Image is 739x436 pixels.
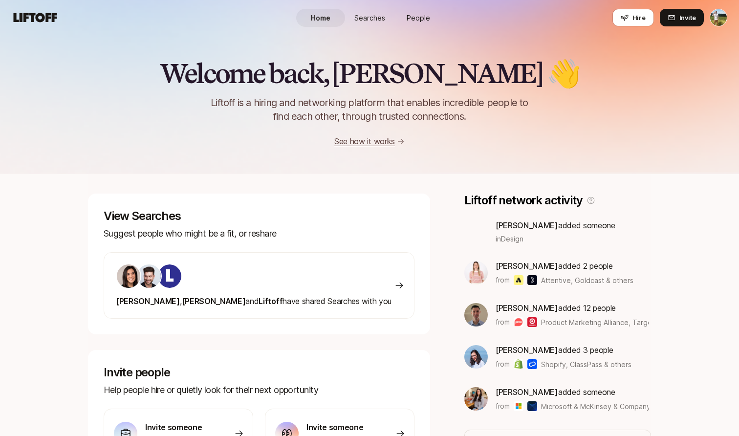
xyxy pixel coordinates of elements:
[137,264,161,288] img: 7bf30482_e1a5_47b4_9e0f_fc49ddd24bf6.jpg
[334,136,395,146] a: See how it works
[632,13,646,22] span: Hire
[496,345,558,355] span: [PERSON_NAME]
[541,359,631,370] span: Shopify, ClassPass & others
[496,220,558,230] span: [PERSON_NAME]
[496,219,615,232] p: added someone
[259,296,283,306] span: Liftoff
[311,13,330,23] span: Home
[496,358,510,370] p: from
[104,227,414,240] p: Suggest people who might be a fit, or reshare
[496,387,558,397] span: [PERSON_NAME]
[527,359,537,369] img: ClassPass
[514,275,523,285] img: Attentive
[710,9,727,26] img: Tyler Kieft
[464,303,488,327] img: bf8f663c_42d6_4f7d_af6b_5f71b9527721.jpg
[527,401,537,411] img: McKinsey & Company
[407,13,430,23] span: People
[679,13,696,22] span: Invite
[104,383,414,397] p: Help people hire or quietly look for their next opportunity
[117,264,140,288] img: 71d7b91d_d7cb_43b4_a7ea_a9b2f2cc6e03.jpg
[496,316,510,328] p: from
[464,345,488,369] img: 3b21b1e9_db0a_4655_a67f_ab9b1489a185.jpg
[514,401,523,411] img: Microsoft
[464,261,488,284] img: 80d0b387_ec65_46b6_b3ae_50b6ee3c5fa9.jpg
[464,194,583,207] p: Liftoff network activity
[496,302,649,314] p: added 12 people
[527,317,537,327] img: Target
[541,275,633,285] span: Attentive, Goldcast & others
[158,264,181,288] img: ACg8ocKIuO9-sklR2KvA8ZVJz4iZ_g9wtBiQREC3t8A94l4CTg=s160-c
[296,9,345,27] a: Home
[160,59,579,88] h2: Welcome back, [PERSON_NAME] 👋
[496,261,558,271] span: [PERSON_NAME]
[116,296,391,306] span: have shared Searches with you
[496,274,510,286] p: from
[464,387,488,411] img: d0e06323_f622_491a_9240_2a93b4987f19.jpg
[541,402,651,411] span: Microsoft & McKinsey & Company
[496,260,633,272] p: added 2 people
[496,386,649,398] p: added someone
[496,303,558,313] span: [PERSON_NAME]
[660,9,704,26] button: Invite
[394,9,443,27] a: People
[180,296,182,306] span: ,
[182,296,246,306] span: [PERSON_NAME]
[527,275,537,285] img: Goldcast
[104,366,414,379] p: Invite people
[496,234,523,244] span: in Design
[245,296,259,306] span: and
[612,9,654,26] button: Hire
[496,400,510,412] p: from
[195,96,544,123] p: Liftoff is a hiring and networking platform that enables incredible people to find each other, th...
[116,296,180,306] span: [PERSON_NAME]
[541,318,684,327] span: Product Marketing Alliance, Target & others
[345,9,394,27] a: Searches
[514,359,523,369] img: Shopify
[514,317,523,327] img: Product Marketing Alliance
[496,344,631,356] p: added 3 people
[354,13,385,23] span: Searches
[104,209,414,223] p: View Searches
